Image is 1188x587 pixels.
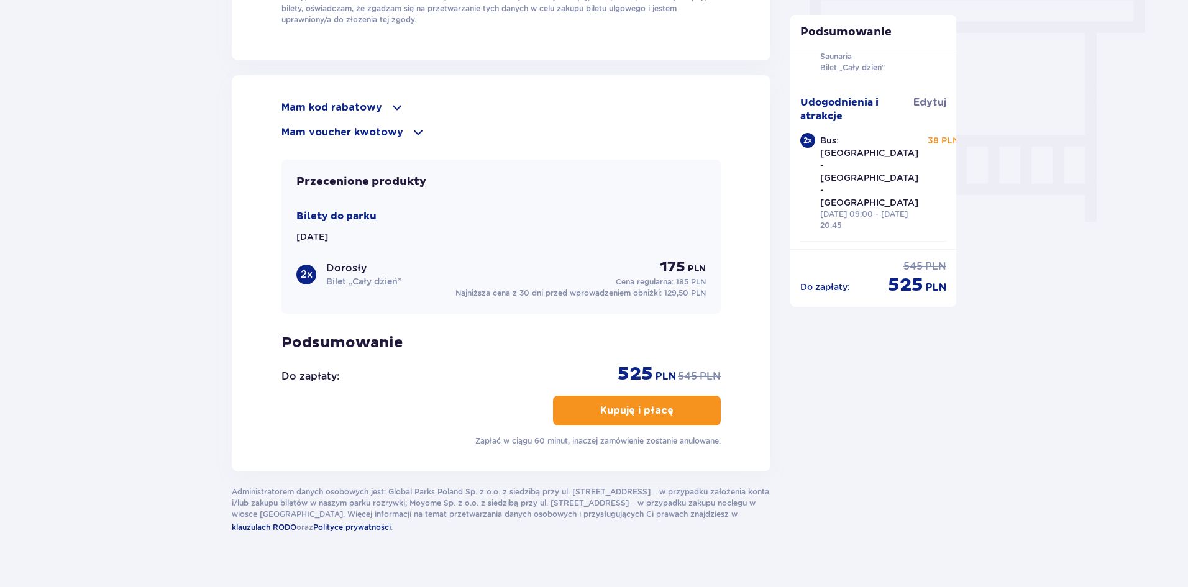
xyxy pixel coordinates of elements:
p: Podsumowanie [281,334,721,352]
p: PLN [926,281,946,294]
p: PLN [688,263,706,275]
p: Podsumowanie [790,25,957,40]
p: Bilety do parku [296,209,377,223]
button: Kupuję i płacę [553,396,721,425]
p: Jamango, Relax, Saunaria [820,40,906,62]
p: Bilet „Cały dzień” [820,62,885,73]
p: 545 [903,260,923,273]
p: PLN [656,370,676,383]
span: 185 PLN [676,277,706,286]
a: Polityce prywatności [313,520,391,534]
p: 525 [618,362,653,386]
p: Mam voucher kwotowy [281,125,403,139]
p: Najniższa cena z 30 dni przed wprowadzeniem obniżki: [455,288,706,299]
p: PLN [925,260,946,273]
p: Cena regularna: [616,276,706,288]
p: Do zapłaty : [281,370,339,383]
a: klauzulach RODO [232,520,296,534]
div: 2 x [296,265,316,284]
p: Bus: [GEOGRAPHIC_DATA] - [GEOGRAPHIC_DATA] - [GEOGRAPHIC_DATA] [820,134,918,209]
p: 38 PLN [928,134,959,147]
p: 545 [678,370,697,383]
span: 129,50 PLN [664,288,706,298]
a: Edytuj [913,96,946,109]
p: Kupuję i płacę [600,404,674,417]
div: 2 x [800,133,815,148]
p: Dorosły [326,262,367,275]
p: Przecenione produkty [296,175,426,189]
p: 525 [888,273,923,297]
p: Udogodnienia i atrakcje [800,96,914,123]
p: Bilet „Cały dzień” [326,275,401,288]
p: [DATE] 09:00 - [DATE] 20:45 [820,209,918,231]
p: Mam kod rabatowy [281,101,382,114]
p: [DATE] [296,230,328,243]
p: 175 [660,258,685,276]
p: PLN [700,370,721,383]
span: klauzulach RODO [232,522,296,532]
p: Zapłać w ciągu 60 minut, inaczej zamówienie zostanie anulowane. [475,435,721,447]
p: Do zapłaty : [800,281,850,293]
p: Administratorem danych osobowych jest: Global Parks Poland Sp. z o.o. z siedzibą przy ul. [STREET... [232,486,770,534]
span: Polityce prywatności [313,522,391,532]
